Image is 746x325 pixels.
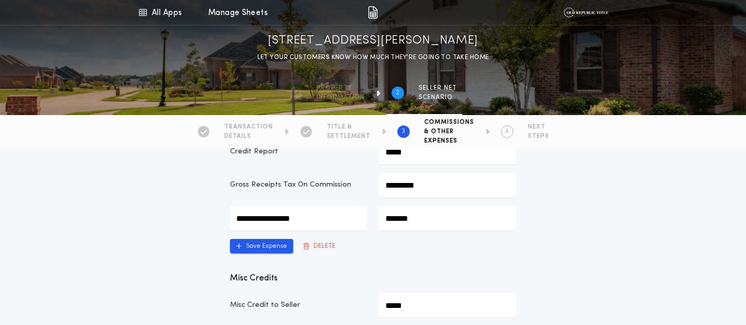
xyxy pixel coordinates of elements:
[317,93,365,102] span: information
[505,128,509,136] h2: 4
[224,123,273,131] span: TRANSACTION
[224,132,273,140] span: DETAILS
[396,89,399,97] h2: 2
[230,272,516,285] p: Misc Credits
[257,52,489,63] p: LET YOUR CUSTOMERS KNOW HOW MUCH THEY’RE GOING TO TAKE HOME
[401,128,405,136] h2: 3
[297,239,342,253] button: DELETE
[424,128,474,136] span: & OTHER
[230,147,367,157] p: Credit Report
[230,180,367,190] p: Gross Receipts Tax On Commission
[327,123,370,131] span: TITLE &
[564,7,608,18] img: vs-icon
[230,239,293,253] button: Save Expense
[528,132,549,140] span: STEPS
[317,84,365,92] span: Property
[230,300,367,310] p: Misc Credit to Seller
[424,137,474,145] span: EXPENSES
[419,84,457,92] span: SELLER NET
[268,33,478,49] h1: [STREET_ADDRESS][PERSON_NAME]
[368,6,378,19] img: img
[327,132,370,140] span: SETTLEMENT
[419,93,457,102] span: SCENARIO
[424,118,474,126] span: COMMISSIONS
[528,123,549,131] span: NEXT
